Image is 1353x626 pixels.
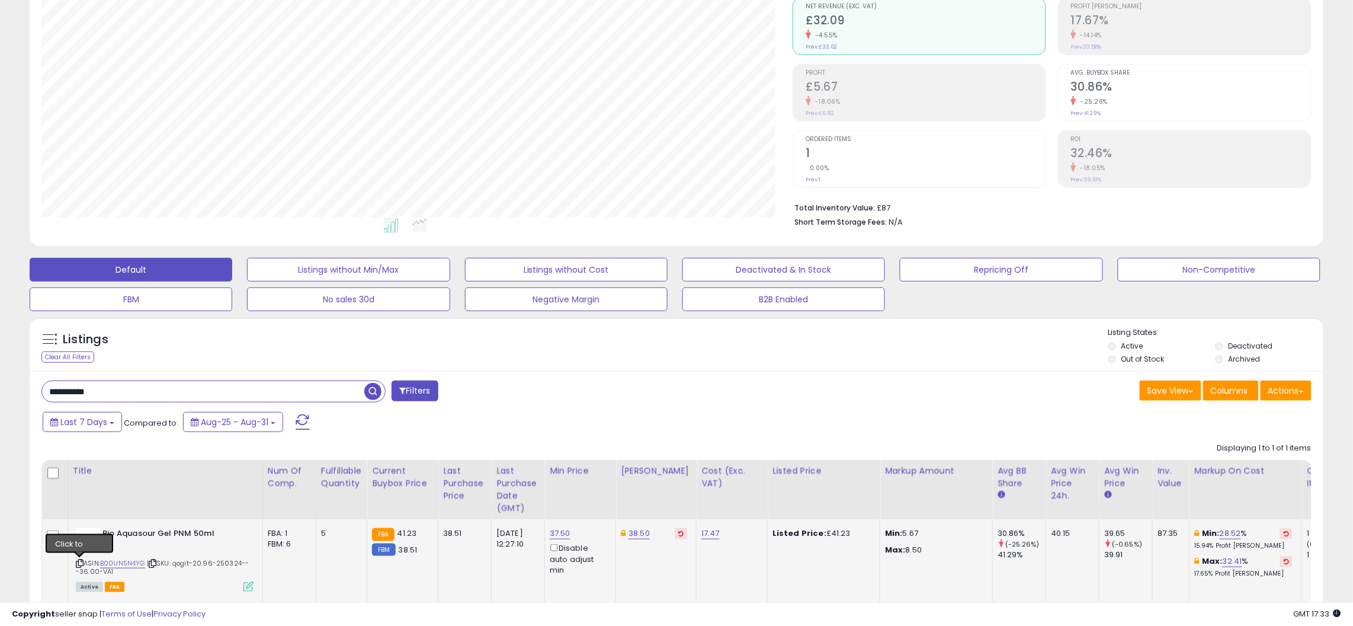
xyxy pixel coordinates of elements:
div: % [1194,528,1293,550]
small: Avg BB Share. [998,490,1005,500]
small: -18.05% [1076,164,1106,173]
a: Privacy Policy [153,608,206,619]
p: 8.50 [885,545,983,555]
a: 32.41 [1223,555,1242,567]
th: The percentage added to the cost of goods (COGS) that forms the calculator for Min & Max prices. [1190,460,1302,519]
label: Deactivated [1229,341,1273,351]
div: 30.86% [998,528,1046,539]
label: Out of Stock [1121,354,1165,364]
div: 40.15 [1051,528,1090,539]
small: (-0.65%) [1112,539,1142,549]
button: Last 7 Days [43,412,122,432]
i: This overrides the store level min markup for this listing [1194,529,1199,537]
small: Avg Win Price. [1104,490,1111,500]
div: Avg Win Price 24h. [1051,465,1094,502]
small: Prev: £6.92 [806,110,834,117]
h2: 1 [806,146,1046,162]
button: Listings without Cost [465,258,668,282]
div: 38.51 [443,528,482,539]
span: Avg. Buybox Share [1071,70,1311,76]
strong: Min: [885,528,903,539]
span: Last 7 Days [60,416,107,428]
li: £87 [794,200,1303,214]
span: ROI [1071,136,1311,143]
div: Listed Price [772,465,875,477]
div: Current Buybox Price [372,465,433,490]
b: Listed Price: [772,528,826,539]
span: Net Revenue (Exc. VAT) [806,4,1046,10]
div: FBA: 1 [268,528,307,539]
small: -25.26% [1076,97,1108,106]
button: Listings without Min/Max [247,258,450,282]
div: FBM: 6 [268,539,307,550]
a: 28.52 [1220,528,1241,539]
div: Last Purchase Date (GMT) [496,465,540,515]
a: 38.50 [629,528,650,539]
h2: 17.67% [1071,14,1311,30]
button: Actions [1261,381,1312,401]
div: £41.23 [772,528,871,539]
button: Repricing Off [900,258,1102,282]
small: (-25.26%) [1005,539,1039,549]
div: Cost (Exc. VAT) [701,465,762,490]
button: Aug-25 - Aug-31 [183,412,283,432]
span: Aug-25 - Aug-31 [201,416,268,428]
img: 31FUCY5OTCL._SL40_.jpg [76,528,100,552]
div: Markup on Cost [1194,465,1297,477]
span: Columns [1211,385,1248,397]
small: FBM [372,544,395,556]
h2: 32.46% [1071,146,1311,162]
label: Active [1121,341,1143,351]
h2: £32.09 [806,14,1046,30]
div: [DATE] 12:27:10 [496,528,536,550]
div: Title [73,465,258,477]
p: 15.94% Profit [PERSON_NAME] [1194,542,1293,550]
strong: Copyright [12,608,55,619]
a: Terms of Use [101,608,152,619]
small: -14.14% [1076,31,1102,40]
div: 87.35 [1158,528,1180,539]
small: Prev: 39.61% [1071,176,1102,183]
div: Clear All Filters [41,352,94,363]
h5: Listings [63,331,108,348]
div: Min Price [550,465,611,477]
div: % [1194,556,1293,578]
i: Revert to store-level Max Markup [1284,558,1289,564]
button: No sales 30d [247,288,450,311]
span: Profit [PERSON_NAME] [1071,4,1311,10]
div: Disable auto adjust min [550,542,607,576]
button: Filters [392,381,438,401]
div: Displaying 1 to 1 of 1 items [1217,443,1312,454]
div: ASIN: [76,528,254,590]
b: Bio Aquasour Gel PNM 50ml [102,528,246,542]
button: Non-Competitive [1118,258,1320,282]
div: Fulfillable Quantity [321,465,362,490]
div: 39.65 [1104,528,1152,539]
button: Deactivated & In Stock [682,258,885,282]
span: 38.51 [399,544,418,555]
span: N/A [889,216,903,228]
i: This overrides the store level max markup for this listing [1194,557,1199,565]
i: Revert to store-level Dynamic Max Price [678,531,684,536]
small: 0.00% [806,164,829,173]
button: Save View [1140,381,1201,401]
span: 2025-09-8 17:33 GMT [1294,608,1341,619]
small: Prev: 20.58% [1071,43,1102,50]
span: Compared to: [124,417,178,429]
small: (0%) [1307,539,1323,549]
i: This overrides the store level Dynamic Max Price for this listing [621,529,626,537]
span: All listings currently available for purchase on Amazon [76,582,103,592]
button: FBM [30,288,232,311]
h2: £5.67 [806,80,1046,96]
button: B2B Enabled [682,288,885,311]
small: Prev: 41.29% [1071,110,1101,117]
label: Archived [1229,354,1261,364]
small: -18.06% [811,97,841,106]
div: Avg Win Price [1104,465,1147,490]
div: Num of Comp. [268,465,311,490]
span: Profit [806,70,1046,76]
span: Ordered Items [806,136,1046,143]
button: Columns [1203,381,1259,401]
span: | SKU: qogit-20.96-250324---36.00-VA1 [76,558,249,576]
b: Min: [1203,528,1220,539]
